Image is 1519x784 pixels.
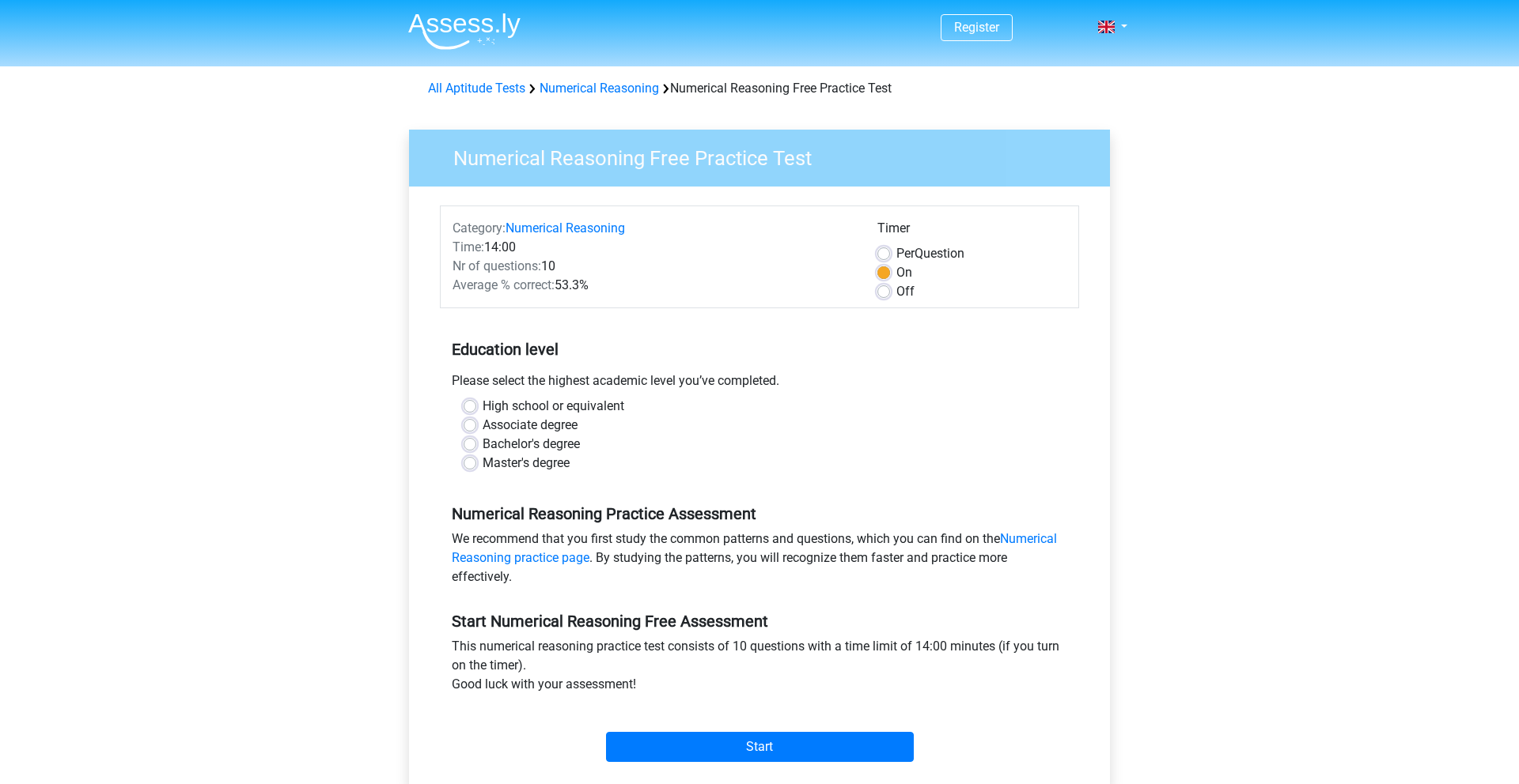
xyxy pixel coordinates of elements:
[540,81,659,96] a: Numerical Reasoning
[441,257,866,276] div: 10
[428,81,525,96] a: All Aptitude Tests
[453,239,484,254] span: Time:
[453,258,541,273] span: Nr of questions:
[506,220,625,236] a: Numerical Reasoning
[408,13,521,50] img: Assessly
[896,244,964,263] label: Question
[453,277,555,292] span: Average % correct:
[896,246,915,261] span: Per
[606,732,914,762] input: Start
[440,637,1079,700] div: This numerical reasoning practice test consists of 10 questions with a time limit of 14:00 minute...
[483,397,624,416] label: High school or equivalent
[422,79,1097,98] div: Numerical Reasoning Free Practice Test
[954,20,999,35] a: Register
[453,220,506,236] span: Category:
[896,282,915,301] label: Off
[440,530,1079,593] div: We recommend that you first study the common patterns and questions, which you can find on the . ...
[452,504,1067,523] h5: Numerical Reasoning Practice Assessment
[483,454,570,473] label: Master's degree
[896,263,912,282] label: On
[452,612,1067,631] h5: Start Numerical Reasoning Free Assessment
[441,276,866,295] div: 53.3%
[452,334,1067,365] h5: Education level
[483,416,578,435] label: Associate degree
[877,219,1066,244] div: Timer
[441,238,866,257] div: 14:00
[440,371,1079,397] div: Please select the highest academic level you’ve completed.
[483,435,580,454] label: Bachelor's degree
[434,140,1098,171] h3: Numerical Reasoning Free Practice Test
